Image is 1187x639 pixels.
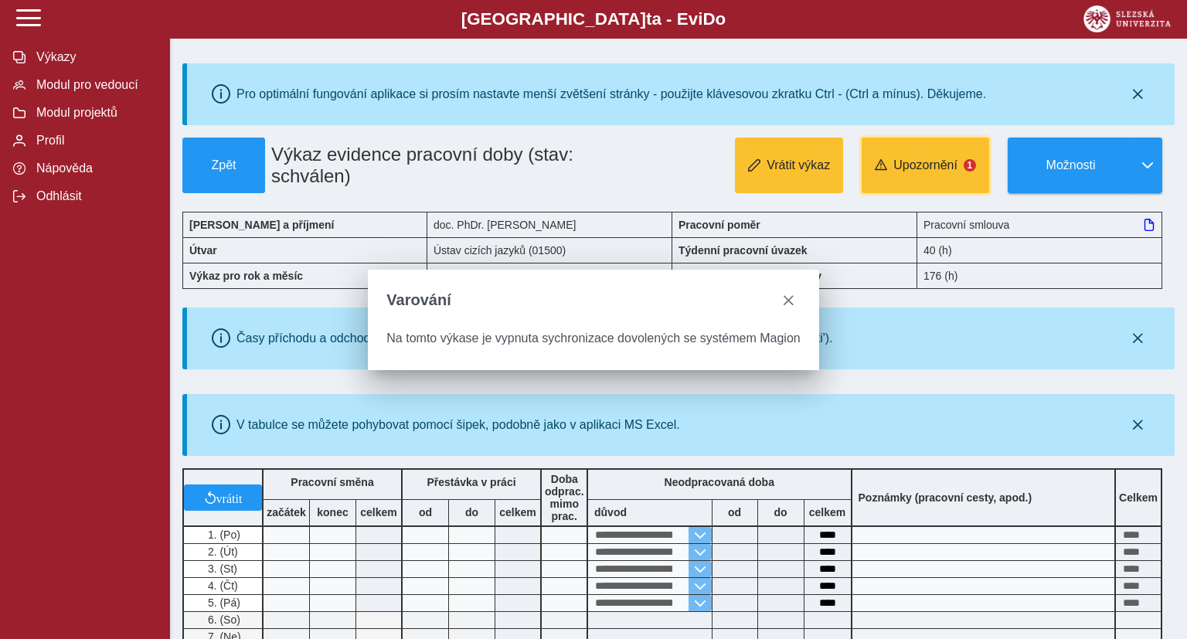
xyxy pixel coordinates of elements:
b: Pracovní směna [291,476,373,488]
span: D [702,9,715,29]
b: celkem [804,506,851,518]
b: Neodpracovaná doba [665,476,774,488]
span: Modul projektů [32,106,157,120]
b: od [403,506,448,518]
b: Celkem [1119,491,1158,504]
div: V tabulce se můžete pohybovat pomocí šipek, podobně jako v aplikaci MS Excel. [236,418,680,432]
span: 4. (Čt) [205,580,238,592]
b: celkem [356,506,401,518]
b: začátek [264,506,309,518]
button: Zpět [182,138,265,193]
b: do [758,506,804,518]
b: Výkaz pro rok a měsíc [189,270,303,282]
b: Útvar [189,244,217,257]
button: vrátit [184,484,262,511]
b: Poznámky (pracovní cesty, apod.) [852,491,1039,504]
b: důvod [594,506,627,518]
span: 1. (Po) [205,529,240,541]
b: celkem [495,506,540,518]
b: Přestávka v práci [427,476,515,488]
span: 1 [964,159,976,172]
span: vrátit [216,491,243,504]
b: do [449,506,495,518]
b: [PERSON_NAME] a příjmení [189,219,334,231]
div: Pracovní smlouva [917,212,1162,237]
span: Upozornění [893,158,957,172]
span: 2. (Út) [205,546,238,558]
div: 2025/9 [427,263,672,289]
button: Možnosti [1008,138,1133,193]
div: 40 (h) [917,237,1162,263]
span: 5. (Pá) [205,597,240,609]
h1: Výkaz evidence pracovní doby (stav: schválen) [265,138,596,193]
span: 3. (St) [205,563,237,575]
span: t [646,9,651,29]
div: 176 (h) [917,263,1162,289]
span: Profil [32,134,157,148]
div: doc. PhDr. [PERSON_NAME] [427,212,672,237]
img: logo_web_su.png [1083,5,1171,32]
span: 6. (So) [205,614,240,626]
span: Modul pro vedoucí [32,78,157,92]
div: Ústav cizích jazyků (01500) [427,237,672,263]
span: Zpět [189,158,258,172]
button: Upozornění1 [862,138,989,193]
b: [GEOGRAPHIC_DATA] a - Evi [46,9,1141,29]
span: Odhlásit [32,189,157,203]
span: Varování [386,291,451,309]
div: Na tomto výkase je vypnuta sychronizace dovolených se systémem Magion [386,331,800,345]
span: Možnosti [1021,158,1121,172]
b: od [713,506,757,518]
span: Nápověda [32,161,157,175]
div: Pro optimální fungování aplikace si prosím nastavte menší zvětšení stránky - použijte klávesovou ... [236,87,986,101]
div: Časy příchodu a odchodu jsou vyplněny dle šablony, kterou si můžete nastavit dle potřeby (menu 'M... [236,331,833,345]
button: Vrátit výkaz [735,138,843,193]
b: Pracovní poměr [679,219,760,231]
b: Doba odprac. mimo prac. [545,473,584,522]
span: o [716,9,726,29]
span: Výkazy [32,50,157,64]
b: konec [310,506,355,518]
span: Vrátit výkaz [767,158,830,172]
button: close [776,288,801,313]
b: Týdenní pracovní úvazek [679,244,808,257]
